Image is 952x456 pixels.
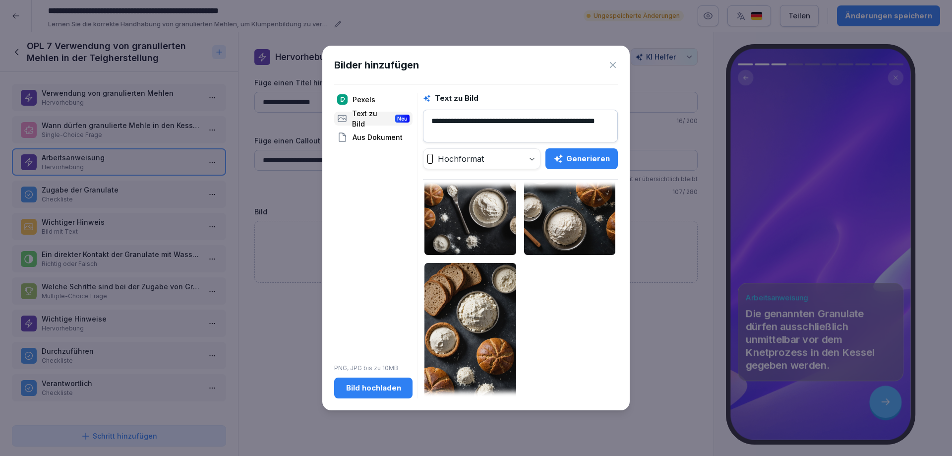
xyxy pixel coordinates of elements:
div: Text zu Bild [334,112,413,126]
div: Generieren [553,153,610,164]
div: Aus Dokument [334,130,413,144]
h1: Bilder hinzufügen [334,58,419,72]
div: Pexels [334,93,413,107]
div: Bild hochladen [342,383,405,393]
div: Neu [395,115,410,123]
button: Bild hochladen [334,378,413,398]
button: Generieren [545,148,618,169]
p: PNG, JPG bis zu 10MB [334,364,413,373]
img: pexels.png [337,94,348,105]
h1: Text zu Bild [435,93,478,104]
img: sofp6hfnu3f99all6rorgmfr.jpg [424,263,516,428]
